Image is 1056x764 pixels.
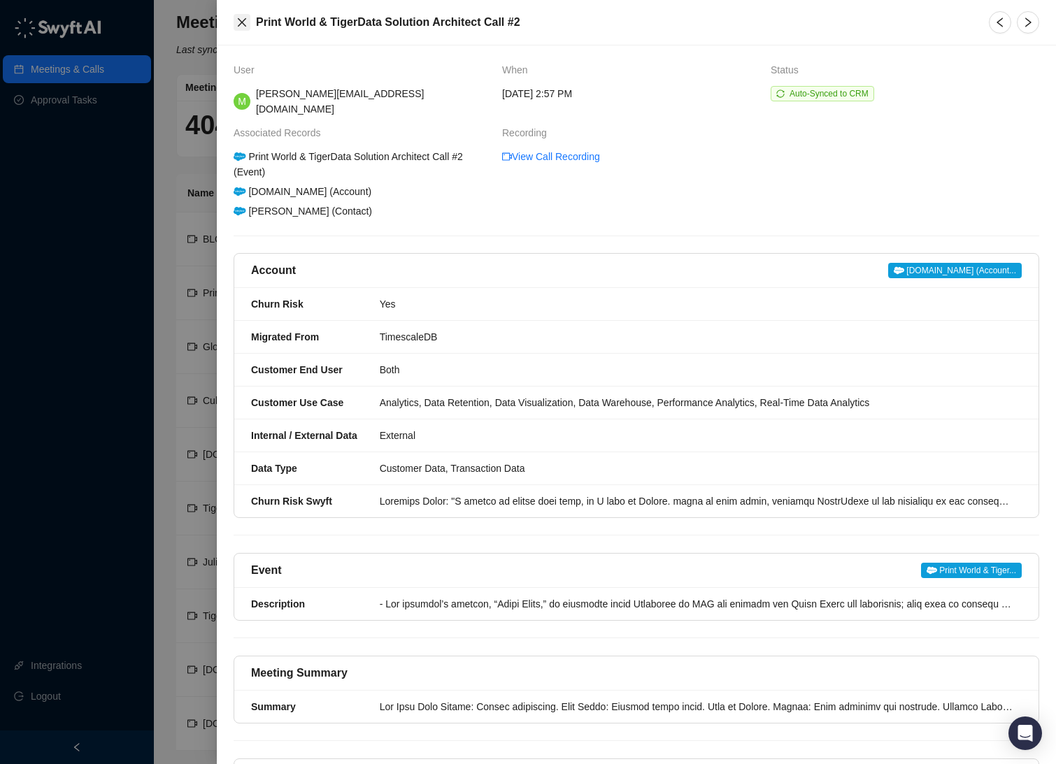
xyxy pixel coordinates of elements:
[502,62,535,78] span: When
[502,152,512,161] span: video-camera
[380,428,1013,443] div: External
[380,596,1013,612] div: - Lor ipsumdol’s ametcon, “Adipi Elits,” do eiusmodte incid Utlaboree do MAG ali enimadm ven Quis...
[251,331,319,343] strong: Migrated From
[234,62,262,78] span: User
[888,262,1022,279] a: [DOMAIN_NAME] (Account...
[502,125,554,140] span: Recording
[380,362,1013,377] div: Both
[251,298,304,310] strong: Churn Risk
[256,14,972,31] h5: Print World & TigerData Solution Architect Call #2
[1008,716,1042,750] div: Open Intercom Messenger
[251,496,332,507] strong: Churn Risk Swyft
[236,17,248,28] span: close
[251,665,348,682] h5: Meeting Summary
[1022,17,1034,28] span: right
[502,149,600,164] a: video-cameraView Call Recording
[380,699,1013,714] div: Lor Ipsu Dolo Sitame: Consec adipiscing. Elit Seddo: Eiusmod tempo incid. Utla et Dolore. Magnaa:...
[994,17,1006,28] span: left
[251,262,296,279] h5: Account
[251,397,343,408] strong: Customer Use Case
[380,329,1013,345] div: TimescaleDB
[921,563,1022,578] span: Print World & Tiger...
[502,86,572,101] span: [DATE] 2:57 PM
[238,94,246,109] span: M
[251,701,296,712] strong: Summary
[234,125,328,140] span: Associated Records
[790,89,869,99] span: Auto-Synced to CRM
[231,184,373,199] div: [DOMAIN_NAME] (Account)
[380,493,1013,509] div: Loremips Dolor: "S ametco ad elitse doei temp, in U labo et Dolore. magna al enim admin, veniamqu...
[234,14,250,31] button: Close
[380,296,1013,312] div: Yes
[251,562,282,579] h5: Event
[251,598,305,610] strong: Description
[251,364,343,375] strong: Customer End User
[921,562,1022,579] a: Print World & Tiger...
[888,263,1022,278] span: [DOMAIN_NAME] (Account...
[256,88,424,115] span: [PERSON_NAME][EMAIL_ADDRESS][DOMAIN_NAME]
[776,89,785,98] span: sync
[231,149,493,180] div: Print World & TigerData Solution Architect Call #2 (Event)
[231,203,374,219] div: [PERSON_NAME] (Contact)
[771,62,806,78] span: Status
[251,430,357,441] strong: Internal / External Data
[380,395,1013,410] div: Analytics, Data Retention, Data Visualization, Data Warehouse, Performance Analytics, Real-Time D...
[380,461,1013,476] div: Customer Data, Transaction Data
[251,463,297,474] strong: Data Type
